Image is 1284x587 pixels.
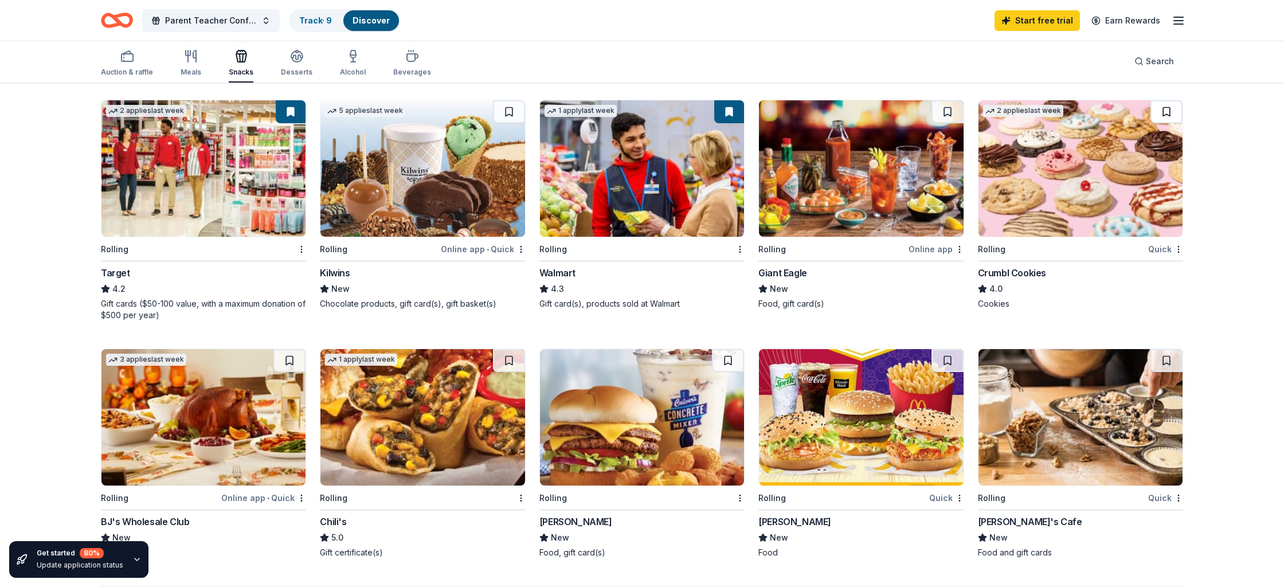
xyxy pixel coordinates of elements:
[101,515,189,529] div: BJ's Wholesale Club
[909,242,964,256] div: Online app
[989,282,1003,296] span: 4.0
[978,266,1046,280] div: Crumbl Cookies
[551,531,569,545] span: New
[1148,242,1183,256] div: Quick
[101,100,306,237] img: Image for Target
[299,15,332,25] a: Track· 9
[101,68,153,77] div: Auction & raffle
[325,105,405,117] div: 5 applies last week
[229,45,253,83] button: Snacks
[540,349,744,486] img: Image for Culver's
[221,491,306,505] div: Online app Quick
[106,105,186,117] div: 2 applies last week
[983,105,1063,117] div: 2 applies last week
[539,515,612,529] div: [PERSON_NAME]
[978,100,1183,237] img: Image for Crumbl Cookies
[758,547,964,558] div: Food
[101,491,128,505] div: Rolling
[340,68,366,77] div: Alcohol
[978,242,1005,256] div: Rolling
[281,45,312,83] button: Desserts
[101,100,306,321] a: Image for Target2 applieslast weekRollingTarget4.2Gift cards ($50-100 value, with a maximum donat...
[759,349,963,486] img: Image for McDonald's
[758,298,964,310] div: Food, gift card(s)
[551,282,564,296] span: 4.3
[181,68,201,77] div: Meals
[929,491,964,505] div: Quick
[101,266,130,280] div: Target
[539,547,745,558] div: Food, gift card(s)
[101,45,153,83] button: Auction & raffle
[393,45,431,83] button: Beverages
[978,547,1183,558] div: Food and gift cards
[289,9,400,32] button: Track· 9Discover
[441,242,526,256] div: Online app Quick
[1125,50,1183,73] button: Search
[320,349,524,486] img: Image for Chili's
[758,242,786,256] div: Rolling
[340,45,366,83] button: Alcohol
[487,245,489,254] span: •
[281,68,312,77] div: Desserts
[267,494,269,503] span: •
[539,298,745,310] div: Gift card(s), products sold at Walmart
[1148,491,1183,505] div: Quick
[1085,10,1167,31] a: Earn Rewards
[758,491,786,505] div: Rolling
[978,515,1082,529] div: [PERSON_NAME]'s Cafe
[320,515,346,529] div: Chili's
[758,100,964,310] a: Image for Giant EagleRollingOnline appGiant EagleNewFood, gift card(s)
[320,491,347,505] div: Rolling
[331,282,350,296] span: New
[539,100,745,310] a: Image for Walmart1 applylast weekRollingWalmart4.3Gift card(s), products sold at Walmart
[112,531,131,545] span: New
[101,7,133,34] a: Home
[320,242,347,256] div: Rolling
[978,100,1183,310] a: Image for Crumbl Cookies2 applieslast weekRollingQuickCrumbl Cookies4.0Cookies
[165,14,257,28] span: Parent Teacher Conference Night
[101,242,128,256] div: Rolling
[331,531,343,545] span: 5.0
[101,298,306,321] div: Gift cards ($50-100 value, with a maximum donation of $500 per year)
[770,282,788,296] span: New
[142,9,280,32] button: Parent Teacher Conference Night
[540,100,744,237] img: Image for Walmart
[393,68,431,77] div: Beverages
[106,354,186,366] div: 3 applies last week
[978,298,1183,310] div: Cookies
[995,10,1080,31] a: Start free trial
[758,349,964,558] a: Image for McDonald'sRollingQuick[PERSON_NAME]NewFood
[539,491,567,505] div: Rolling
[325,354,397,366] div: 1 apply last week
[37,561,123,570] div: Update application status
[320,298,525,310] div: Chocolate products, gift card(s), gift basket(s)
[101,349,306,558] a: Image for BJ's Wholesale Club3 applieslast weekRollingOnline app•QuickBJ's Wholesale ClubNewGift ...
[80,548,104,558] div: 80 %
[320,547,525,558] div: Gift certificate(s)
[759,100,963,237] img: Image for Giant Eagle
[989,531,1008,545] span: New
[545,105,617,117] div: 1 apply last week
[770,531,788,545] span: New
[320,100,525,310] a: Image for Kilwins5 applieslast weekRollingOnline app•QuickKilwinsNewChocolate products, gift card...
[101,547,306,558] div: Gift card(s)
[539,242,567,256] div: Rolling
[181,45,201,83] button: Meals
[37,548,123,558] div: Get started
[112,282,126,296] span: 4.2
[978,491,1005,505] div: Rolling
[320,349,525,558] a: Image for Chili's1 applylast weekRollingChili's5.0Gift certificate(s)
[320,100,524,237] img: Image for Kilwins
[978,349,1183,486] img: Image for Mimi's Cafe
[978,349,1183,558] a: Image for Mimi's CafeRollingQuick[PERSON_NAME]'s CafeNewFood and gift cards
[229,68,253,77] div: Snacks
[539,349,745,558] a: Image for Culver's Rolling[PERSON_NAME]NewFood, gift card(s)
[353,15,390,25] a: Discover
[320,266,350,280] div: Kilwins
[1146,54,1174,68] span: Search
[539,266,576,280] div: Walmart
[758,515,831,529] div: [PERSON_NAME]
[758,266,807,280] div: Giant Eagle
[101,349,306,486] img: Image for BJ's Wholesale Club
